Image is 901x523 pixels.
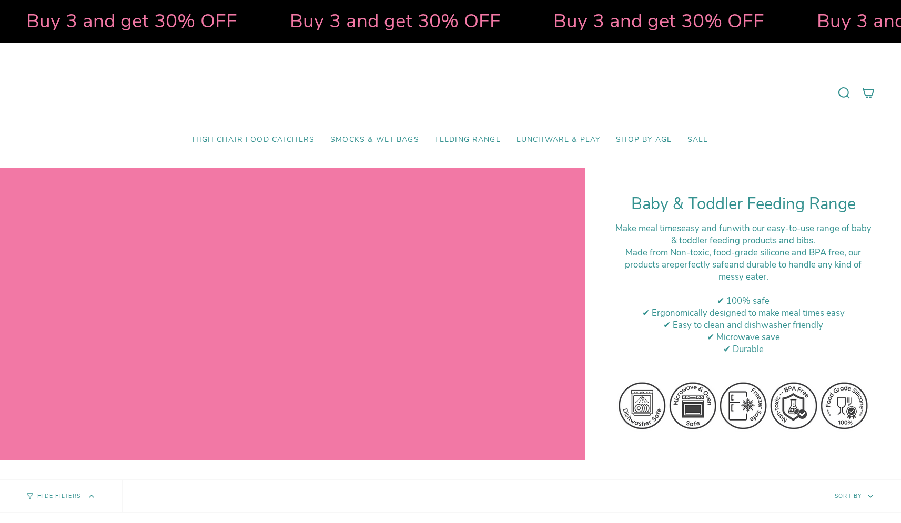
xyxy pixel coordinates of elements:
[608,128,680,152] a: Shop by Age
[289,8,500,34] strong: Buy 3 and get 30% OFF
[37,494,80,499] span: Hide Filters
[680,128,716,152] a: SALE
[616,136,672,145] span: Shop by Age
[26,8,237,34] strong: Buy 3 and get 30% OFF
[612,194,875,214] h1: Baby & Toddler Feeding Range
[427,128,509,152] a: Feeding Range
[707,331,780,343] span: ✔ Microwave save
[193,136,315,145] span: High Chair Food Catchers
[330,136,419,145] span: Smocks & Wet Bags
[612,295,875,307] div: ✔ 100% safe
[553,8,764,34] strong: Buy 3 and get 30% OFF
[808,480,901,512] button: Sort by
[674,259,729,271] strong: perfectly safe
[625,247,862,283] span: ade from Non-toxic, food-grade silicone and BPA free, our products are and durable to handle any ...
[612,222,875,247] div: Make meal times with our easy-to-use range of baby & toddler feeding products and bibs.
[687,136,708,145] span: SALE
[322,128,427,152] a: Smocks & Wet Bags
[612,247,875,283] div: M
[435,136,501,145] span: Feeding Range
[509,128,608,152] a: Lunchware & Play
[612,307,875,319] div: ✔ Ergonomically designed to make meal times easy
[835,492,862,500] span: Sort by
[185,128,322,152] a: High Chair Food Catchers
[612,319,875,331] div: ✔ Easy to clean and dishwasher friendly
[517,136,600,145] span: Lunchware & Play
[681,222,732,234] strong: easy and fun
[360,58,541,128] a: Mumma’s Little Helpers
[612,343,875,355] div: ✔ Durable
